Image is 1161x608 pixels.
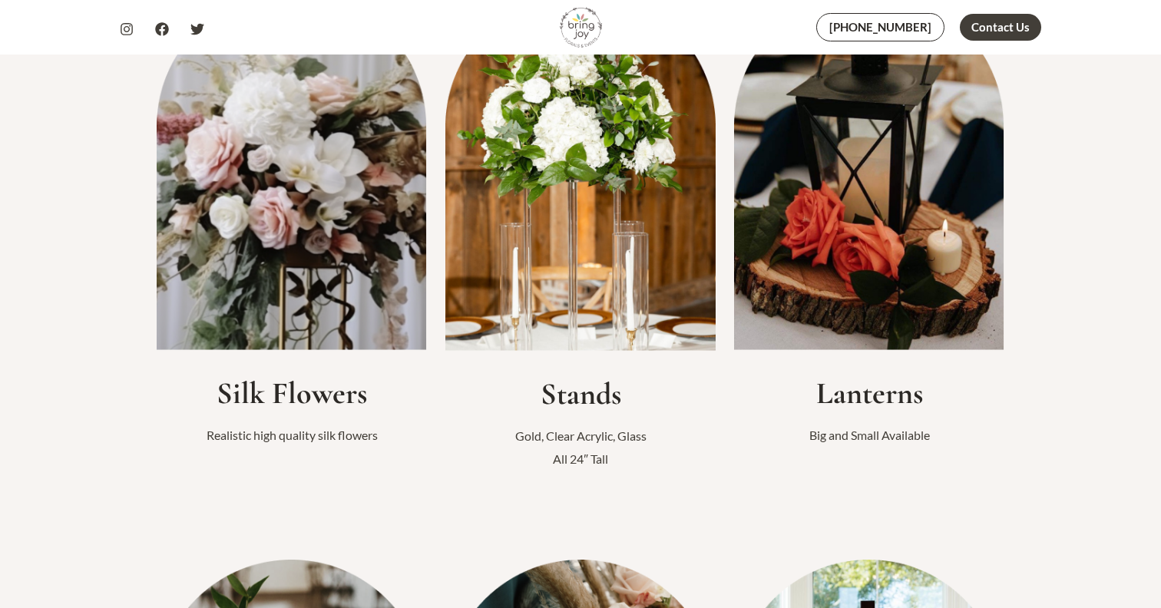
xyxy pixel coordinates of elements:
[157,375,427,411] h2: Silk Flowers
[734,375,1004,411] h2: Lanterns
[560,6,602,48] img: Bring Joy
[157,424,427,447] p: Realistic high quality silk flowers
[734,424,1004,447] p: Big and Small Available
[816,13,944,41] a: [PHONE_NUMBER]
[960,14,1041,41] a: Contact Us
[190,22,204,36] a: Twitter
[120,22,134,36] a: Instagram
[155,22,169,36] a: Facebook
[445,375,716,412] h2: Stands
[445,425,716,470] p: Gold, Clear Acrylic, Glass All 24″ Tall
